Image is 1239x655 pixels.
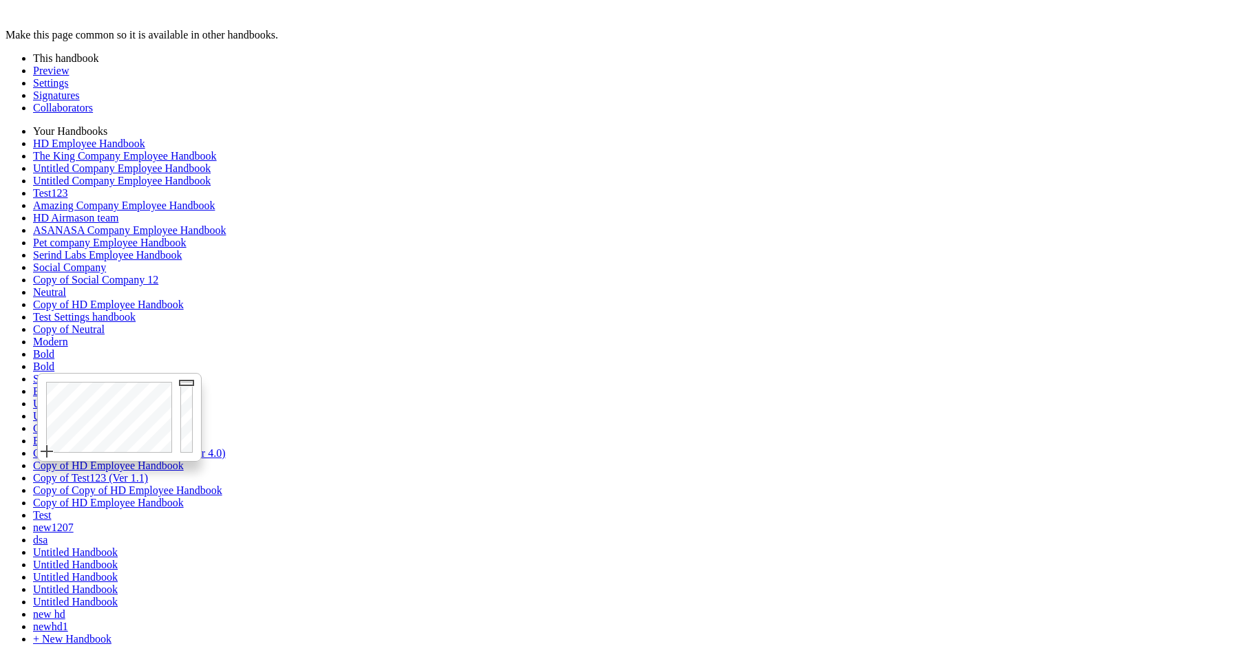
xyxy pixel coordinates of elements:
a: newhd1 [33,621,68,632]
a: Copy of Social Company 12 [33,274,158,286]
a: Settings [33,77,69,89]
a: Serind Labs Employee Handbook [33,249,182,261]
li: This handbook [33,52,1233,65]
a: Test [33,509,51,521]
a: Pet company Employee Handbook [33,237,187,248]
a: HD Employee Handbook [33,138,145,149]
li: Your Handbooks [33,125,1233,138]
a: Amazing Company Employee Handbook [33,200,215,211]
a: Social Company [33,261,106,273]
div: Make this page common so it is available in other handbooks. [6,29,1233,41]
a: dsa [33,534,47,546]
a: Copy of HD Employee Handbook (Ver 4.0) [33,447,226,459]
a: The King Company Employee Handbook [33,150,217,162]
a: new hd [33,608,65,620]
a: Bold [33,348,54,360]
a: Preview [33,65,69,76]
a: Copy of HD Employee Handbook [33,497,184,508]
a: Bold [33,361,54,372]
a: Untitled Handbook [33,559,118,570]
a: new1207 [33,522,74,533]
a: Sleek [33,373,58,385]
a: Copy of Test123 (Ver 1.1) [33,472,148,484]
a: Modern [33,336,68,347]
a: + New Handbook [33,633,112,645]
a: Untitled Handbook [33,398,118,409]
a: Untitled Handbook [33,583,118,595]
a: Collaborators [33,102,93,114]
a: Untitled Handbook [33,546,118,558]
a: Copy of HD Employee Handbook [33,460,184,471]
a: Copy of HD Employee Handbook [33,299,184,310]
a: Bold [33,435,54,447]
a: Bold [33,385,54,397]
a: HD Airmason team [33,212,118,224]
a: Untitled Handbook [33,410,118,422]
a: Untitled Company Employee Handbook [33,175,211,186]
a: Test Settings handbook [33,311,136,323]
a: ASANASA Company Employee Handbook [33,224,226,236]
a: Copy of HD Employee Handbook [33,422,184,434]
a: Untitled Handbook [33,571,118,583]
a: Neutral [33,286,66,298]
a: Untitled Handbook [33,596,118,608]
a: Copy of Neutral [33,323,105,335]
a: Test123 [33,187,67,199]
a: Copy of Copy of HD Employee Handbook [33,484,222,496]
a: Signatures [33,89,80,101]
a: Untitled Company Employee Handbook [33,162,211,174]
